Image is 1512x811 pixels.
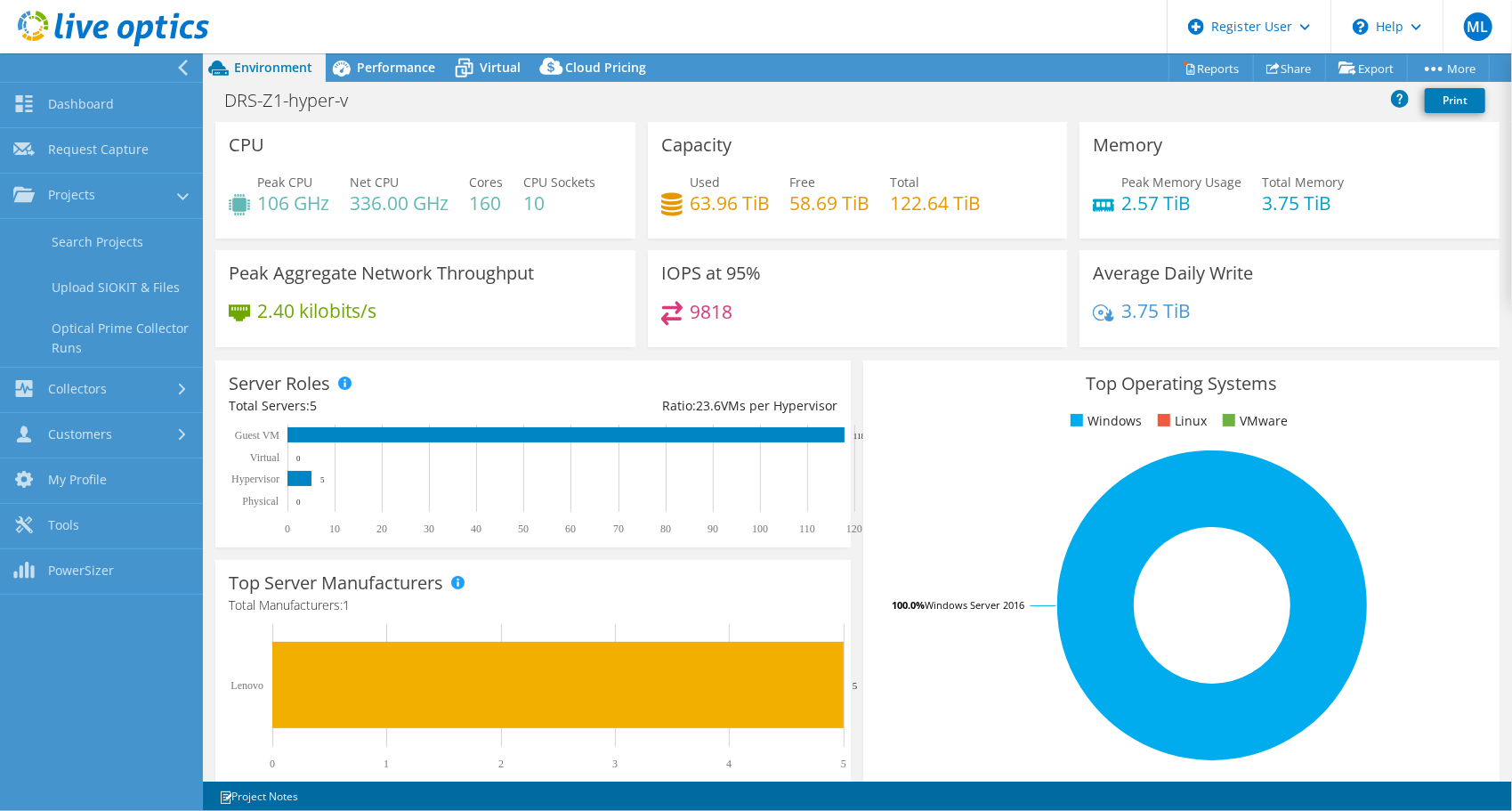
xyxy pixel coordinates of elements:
text: 4 [726,758,732,770]
h4: 3.75 TiB [1121,301,1191,320]
text: Guest VM [235,429,279,442]
span: Virtual [480,59,521,76]
text: 30 [424,523,434,535]
h4: 336.00 GHz [350,193,449,213]
text: 5 [841,758,846,770]
span: Peak CPU [257,174,312,191]
span: ML [1464,12,1492,41]
svg: \n [1353,19,1369,35]
h3: Top Operating Systems [877,374,1485,393]
text: 2 [498,758,504,770]
h3: Average Daily Write [1093,264,1253,283]
h3: Memory [1093,135,1162,155]
a: Project Notes [206,785,311,807]
text: 3 [612,758,618,770]
h3: Top Server Manufacturers [229,573,443,593]
text: Virtual [250,451,280,464]
span: Peak Memory Usage [1121,174,1241,191]
span: Free [790,174,816,191]
text: 110 [799,523,815,535]
h4: 58.69 TiB [790,193,870,213]
text: 0 [296,498,301,507]
text: 90 [707,523,718,535]
text: 60 [565,523,576,535]
a: Share [1253,54,1326,82]
h4: 2.57 TiB [1121,193,1241,213]
text: 0 [270,758,275,770]
tspan: Windows Server 2016 [925,598,1024,612]
h4: 10 [523,193,595,213]
text: 50 [518,523,529,535]
li: VMware [1218,411,1288,431]
h3: Server Roles [229,374,330,393]
span: Performance [357,59,435,76]
text: 118 [853,432,866,441]
li: Linux [1153,411,1207,431]
text: 20 [376,523,387,535]
text: 1 [384,758,389,770]
tspan: 100.0% [892,598,925,612]
h4: Total Manufacturers: [229,596,837,615]
text: 120 [846,523,862,535]
text: 100 [752,523,768,535]
text: 5 [320,475,325,484]
h4: 9818 [690,302,732,321]
a: Print [1425,88,1485,113]
span: Environment [234,59,312,76]
text: 0 [285,523,290,535]
div: Ratio: VMs per Hypervisor [533,396,837,416]
h3: CPU [229,135,264,155]
text: 70 [613,523,624,535]
h4: 3.75 TiB [1262,193,1344,213]
h3: Capacity [661,135,732,155]
span: 5 [310,397,317,414]
h4: 160 [469,193,503,213]
a: Export [1325,54,1408,82]
span: Total Memory [1262,174,1344,191]
text: 5 [853,680,858,691]
span: Cores [469,174,503,191]
h4: 106 GHz [257,193,329,213]
a: More [1407,54,1490,82]
text: Lenovo [230,679,263,692]
h1: DRS-Z1-hyper-v [216,91,376,110]
div: Total Servers: [229,396,533,416]
span: Total [891,174,920,191]
h4: 2.40 kilobits/s [257,301,376,320]
text: Hypervisor [231,473,279,485]
h3: IOPS at 95% [661,264,761,283]
span: 1 [343,596,350,613]
li: Windows [1066,411,1142,431]
text: Physical [242,495,279,507]
a: Reports [1168,54,1254,82]
span: 23.6 [696,397,721,414]
span: CPU Sockets [523,174,595,191]
span: Used [690,174,720,191]
h3: Peak Aggregate Network Throughput [229,264,534,283]
span: Cloud Pricing [565,59,646,76]
text: 80 [660,523,671,535]
span: Net CPU [350,174,399,191]
text: 40 [471,523,481,535]
text: 0 [296,454,301,463]
h4: 122.64 TiB [891,193,982,213]
h4: 63.96 TiB [690,193,770,213]
text: 10 [329,523,340,535]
